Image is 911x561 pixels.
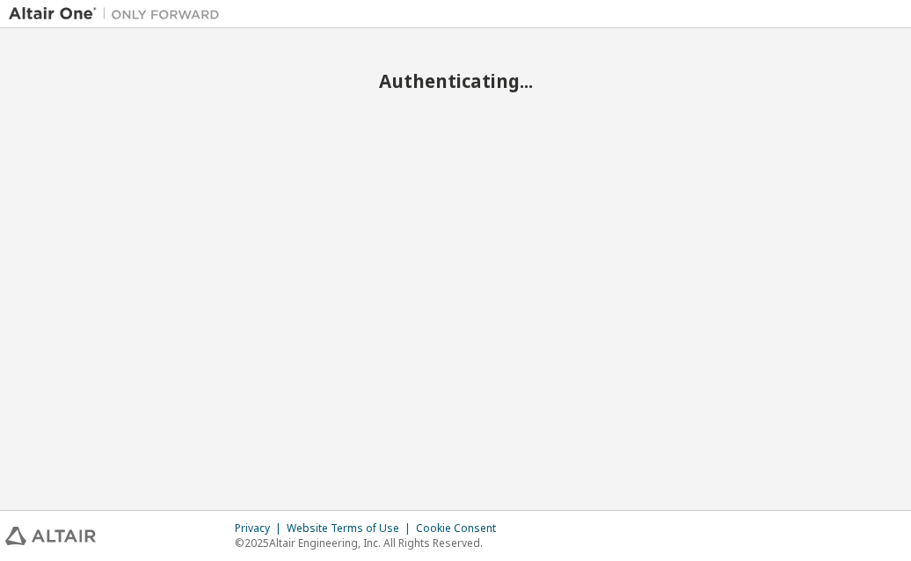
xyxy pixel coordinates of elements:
img: altair_logo.svg [5,527,96,545]
div: Website Terms of Use [287,521,416,535]
div: Privacy [235,521,287,535]
img: Altair One [9,5,229,23]
p: © 2025 Altair Engineering, Inc. All Rights Reserved. [235,535,507,550]
div: Cookie Consent [416,521,507,535]
h2: Authenticating... [9,69,902,92]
